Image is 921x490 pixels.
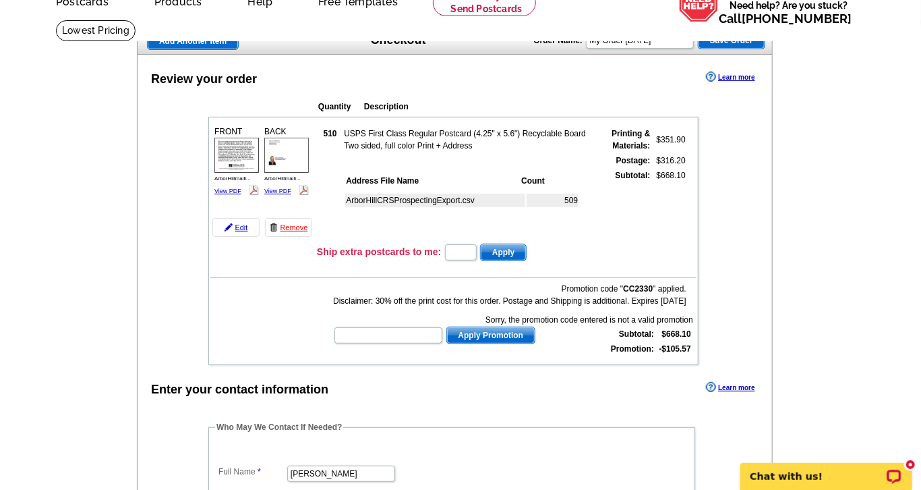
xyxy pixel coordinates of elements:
div: Review your order [151,70,257,88]
span: Add Another Item [148,33,238,49]
td: $351.90 [653,127,686,153]
a: View PDF [214,188,241,194]
strong: Subtotal: [619,329,654,339]
img: pdf_logo.png [249,185,259,195]
span: ArborHillmaili... [214,175,251,182]
strong: Subtotal: [616,171,651,180]
td: USPS First Class Regular Postcard (4.25" x 5.6") Recyclable Board Two sided, full color Print + A... [343,127,597,153]
strong: Printing & Materials: [612,129,650,151]
td: $316.20 [653,154,686,167]
td: ArborHillCRSProspectingExport.csv [345,194,525,207]
th: Count [521,174,578,188]
strong: -$105.57 [659,344,691,354]
div: Promotion code " " applied. Disclaimer: 30% off the print cost for this order. Postage and Shippi... [333,283,686,307]
a: Learn more [706,382,754,393]
label: Full Name [218,466,286,478]
img: small-thumb.jpg [264,138,309,172]
legend: Who May We Contact If Needed? [215,421,343,433]
a: Learn more [706,72,754,82]
h3: Ship extra postcards to me: [317,246,441,258]
div: BACK [262,124,311,198]
strong: 510 [324,129,337,138]
th: Description [363,100,610,113]
td: $668.10 [653,169,686,239]
td: 509 [527,194,578,207]
a: Edit [212,218,260,237]
img: pdf_logo.png [299,185,309,195]
div: Sorry, the promotion code entered is not a valid promotion [333,314,693,326]
span: ArborHillmaili... [264,175,301,182]
button: Apply [480,244,527,261]
a: Remove [265,218,312,237]
div: Enter your contact information [151,381,328,399]
a: Add Another Item [147,32,239,50]
span: Apply [481,244,526,261]
img: small-thumb.jpg [214,138,259,172]
img: trashcan-icon.gif [270,223,278,232]
a: [PHONE_NUMBER] [742,11,852,26]
strong: $668.10 [662,329,691,339]
th: Address File Name [345,174,519,188]
strong: Postage: [616,156,651,165]
strong: Promotion: [611,344,654,354]
th: Quantity [318,100,362,113]
b: CC2330 [623,284,653,294]
img: pencil-icon.gif [225,223,233,232]
iframe: LiveChat chat widget [732,447,921,490]
button: Apply Promotion [446,327,536,344]
span: Call [719,11,852,26]
a: View PDF [264,188,291,194]
div: FRONT [212,124,261,198]
span: Apply Promotion [447,327,535,344]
